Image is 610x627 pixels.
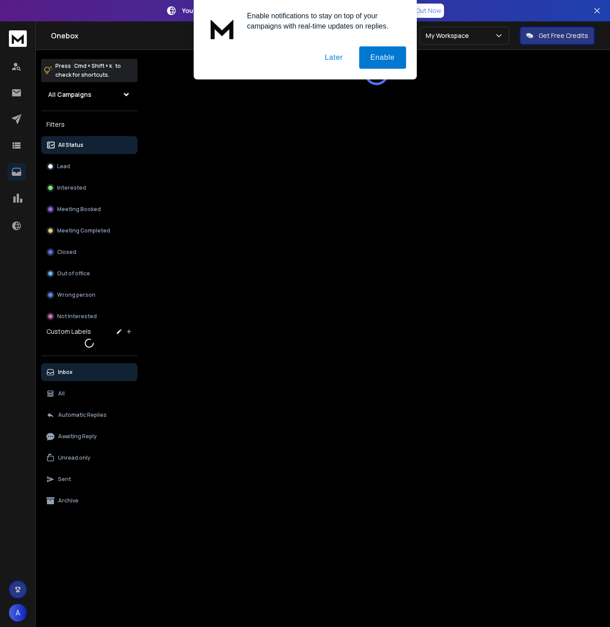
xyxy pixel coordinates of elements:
[41,385,137,403] button: All
[314,46,354,69] button: Later
[204,11,240,46] img: notification icon
[57,163,70,170] p: Lead
[57,270,90,277] p: Out of office
[57,313,97,320] p: Not Interested
[57,206,101,213] p: Meeting Booked
[41,406,137,424] button: Automatic Replies
[57,291,95,299] p: Wrong person
[41,363,137,381] button: Inbox
[57,249,76,256] p: Closed
[58,433,97,440] p: Awaiting Reply
[41,286,137,304] button: Wrong person
[240,11,406,31] div: Enable notifications to stay on top of your campaigns with real-time updates on replies.
[41,449,137,467] button: Unread only
[58,476,71,483] p: Sent
[58,411,107,419] p: Automatic Replies
[41,470,137,488] button: Sent
[58,369,73,376] p: Inbox
[58,141,83,149] p: All Status
[9,604,27,622] button: A
[41,307,137,325] button: Not Interested
[41,158,137,175] button: Lead
[41,86,137,104] button: All Campaigns
[41,492,137,510] button: Archive
[58,497,79,504] p: Archive
[41,243,137,261] button: Closed
[41,222,137,240] button: Meeting Completed
[359,46,406,69] button: Enable
[41,200,137,218] button: Meeting Booked
[41,118,137,131] h3: Filters
[57,227,110,234] p: Meeting Completed
[41,136,137,154] button: All Status
[57,184,86,191] p: Interested
[41,265,137,282] button: Out of office
[58,454,91,461] p: Unread only
[46,327,91,336] h3: Custom Labels
[41,428,137,445] button: Awaiting Reply
[58,390,65,397] p: All
[41,179,137,197] button: Interested
[48,90,91,99] h1: All Campaigns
